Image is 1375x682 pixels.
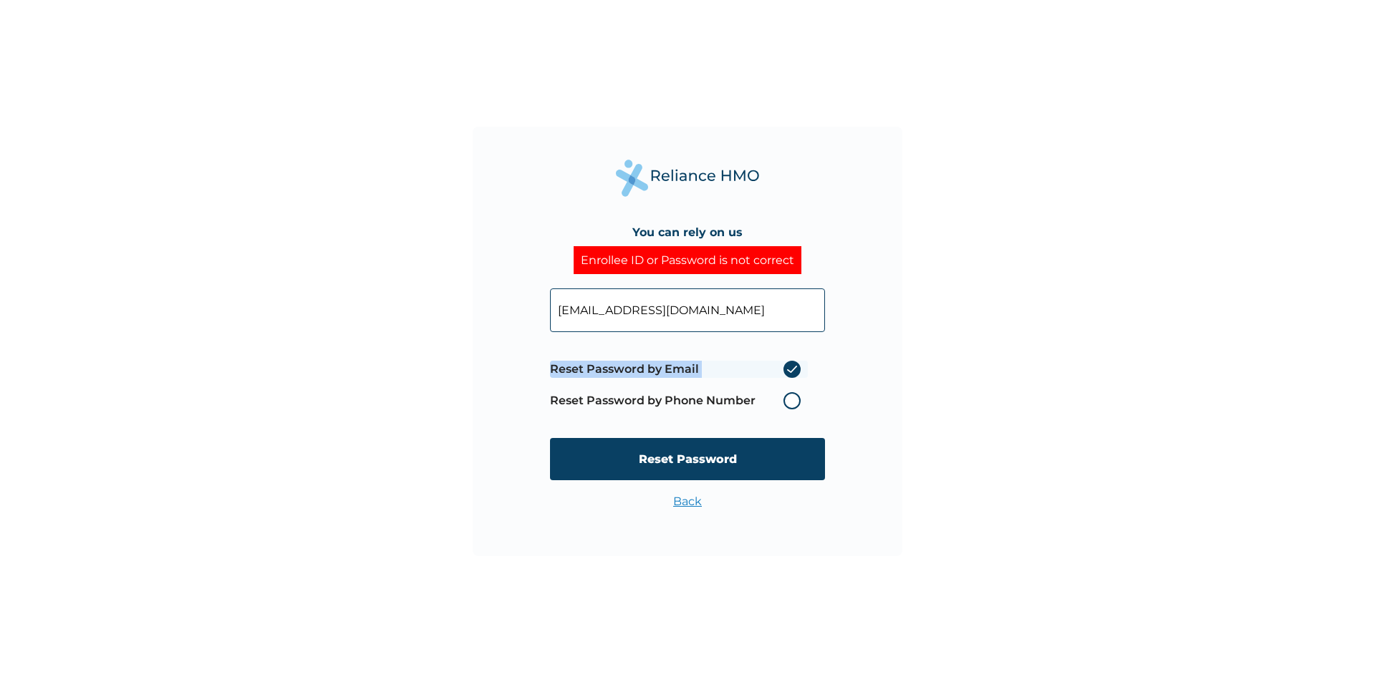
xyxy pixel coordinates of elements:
[616,160,759,196] img: Reliance Health's Logo
[550,354,808,416] span: Password reset method
[550,288,825,332] input: Your Enrollee ID or Email Address
[550,438,825,480] input: Reset Password
[550,361,808,378] label: Reset Password by Email
[574,246,801,274] div: Enrollee ID or Password is not correct
[632,225,743,239] h4: You can rely on us
[550,392,808,409] label: Reset Password by Phone Number
[673,495,702,508] a: Back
